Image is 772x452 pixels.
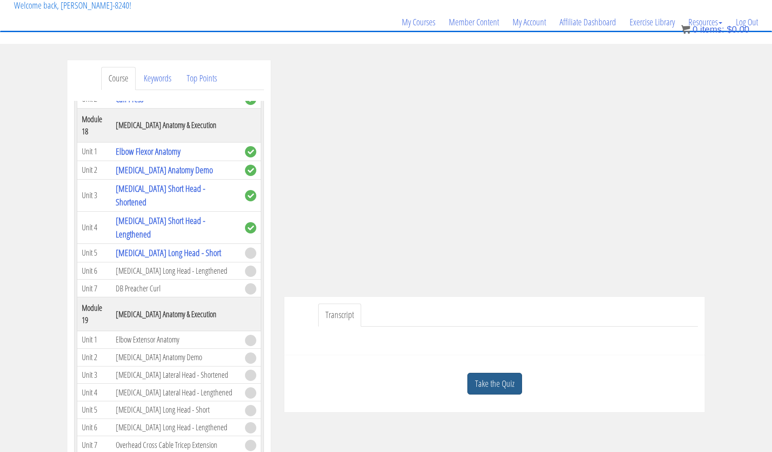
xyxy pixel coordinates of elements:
th: [MEDICAL_DATA] Anatomy & Execution [111,108,240,142]
span: items: [700,24,724,34]
a: Keywords [137,67,179,90]
a: Calf Press [116,93,143,105]
a: Exercise Library [623,0,682,44]
a: Member Content [442,0,506,44]
a: My Courses [395,0,442,44]
a: Elbow Flexor Anatomy [116,145,180,157]
span: $ [727,24,732,34]
td: [MEDICAL_DATA] Anatomy Demo [111,348,240,366]
img: icon11.png [681,25,690,34]
a: [MEDICAL_DATA] Short Head - Shortened [116,182,205,208]
a: Course [101,67,136,90]
td: [MEDICAL_DATA] Long Head - Lengthened [111,419,240,436]
a: Log Out [729,0,765,44]
a: Resources [682,0,729,44]
td: Unit 4 [77,211,111,243]
td: Unit 5 [77,243,111,262]
bdi: 0.00 [727,24,749,34]
th: Module 19 [77,297,111,331]
td: [MEDICAL_DATA] Lateral Head - Lengthened [111,384,240,401]
th: [MEDICAL_DATA] Anatomy & Execution [111,297,240,331]
td: Elbow Extensor Anatomy [111,331,240,349]
td: Unit 5 [77,401,111,419]
a: [MEDICAL_DATA] Anatomy Demo [116,164,213,176]
td: DB Preacher Curl [111,280,240,297]
a: My Account [506,0,553,44]
td: Unit 1 [77,142,111,161]
a: Top Points [179,67,224,90]
a: 0 items: $0.00 [681,24,749,34]
span: complete [245,146,256,157]
td: [MEDICAL_DATA] Long Head - Lengthened [111,262,240,280]
td: Unit 1 [77,331,111,349]
td: Unit 2 [77,348,111,366]
span: 0 [692,24,697,34]
td: Unit 3 [77,366,111,384]
td: Unit 2 [77,161,111,179]
td: Unit 7 [77,280,111,297]
td: [MEDICAL_DATA] Lateral Head - Shortened [111,366,240,384]
span: complete [245,165,256,176]
th: Module 18 [77,108,111,142]
td: Unit 4 [77,384,111,401]
a: Transcript [318,304,361,327]
td: Unit 6 [77,419,111,436]
td: Unit 3 [77,179,111,211]
a: Affiliate Dashboard [553,0,623,44]
a: [MEDICAL_DATA] Short Head - Lengthened [116,214,205,240]
td: Unit 6 [77,262,111,280]
td: [MEDICAL_DATA] Long Head - Short [111,401,240,419]
span: complete [245,190,256,201]
span: complete [245,222,256,233]
a: [MEDICAL_DATA] Long Head - Short [116,247,221,259]
a: Take the Quiz [467,373,522,395]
